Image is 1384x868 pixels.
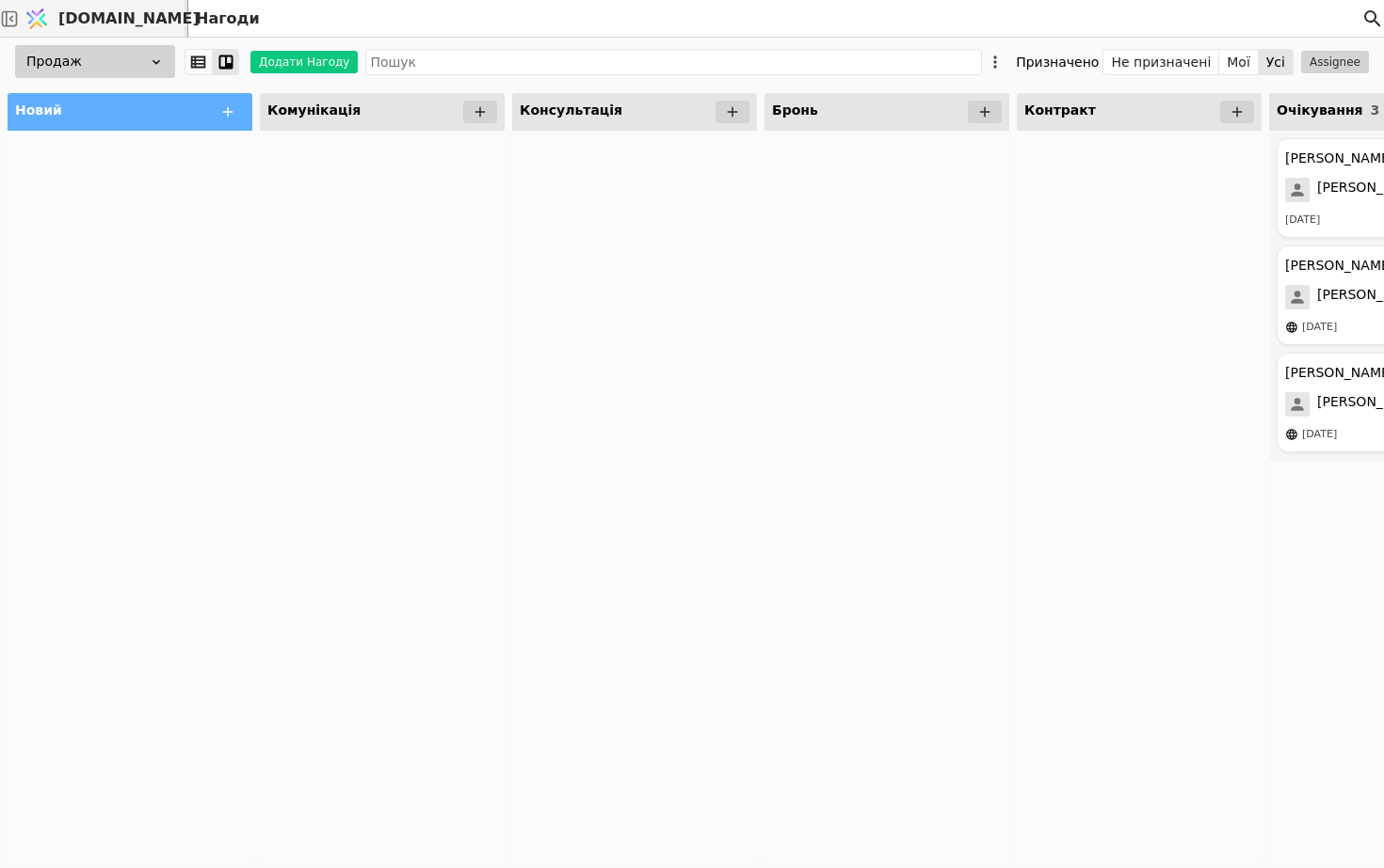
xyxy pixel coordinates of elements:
button: Усі [1259,49,1293,75]
img: online-store.svg [1285,428,1298,441]
span: Контракт [1024,103,1096,118]
div: [DATE] [1302,320,1337,336]
button: Додати Нагоду [250,51,358,73]
div: Продаж [15,45,175,78]
button: Assignee [1301,51,1369,73]
div: [DATE] [1302,427,1337,443]
input: Пошук [365,49,982,75]
a: [DOMAIN_NAME] [19,1,188,37]
img: Logo [23,1,51,37]
a: Додати Нагоду [239,51,358,73]
span: 3 [1371,103,1380,118]
span: Консультація [520,103,622,118]
div: [DATE] [1285,213,1320,229]
span: Бронь [772,103,818,118]
div: Призначено [1016,49,1099,75]
span: Очікування [1277,103,1363,118]
h2: Нагоди [188,8,260,30]
button: Не призначені [1103,49,1219,75]
button: Мої [1219,49,1259,75]
img: online-store.svg [1285,321,1298,334]
span: Новий [15,103,62,118]
span: Комунікація [267,103,361,118]
span: [DOMAIN_NAME] [58,8,200,30]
